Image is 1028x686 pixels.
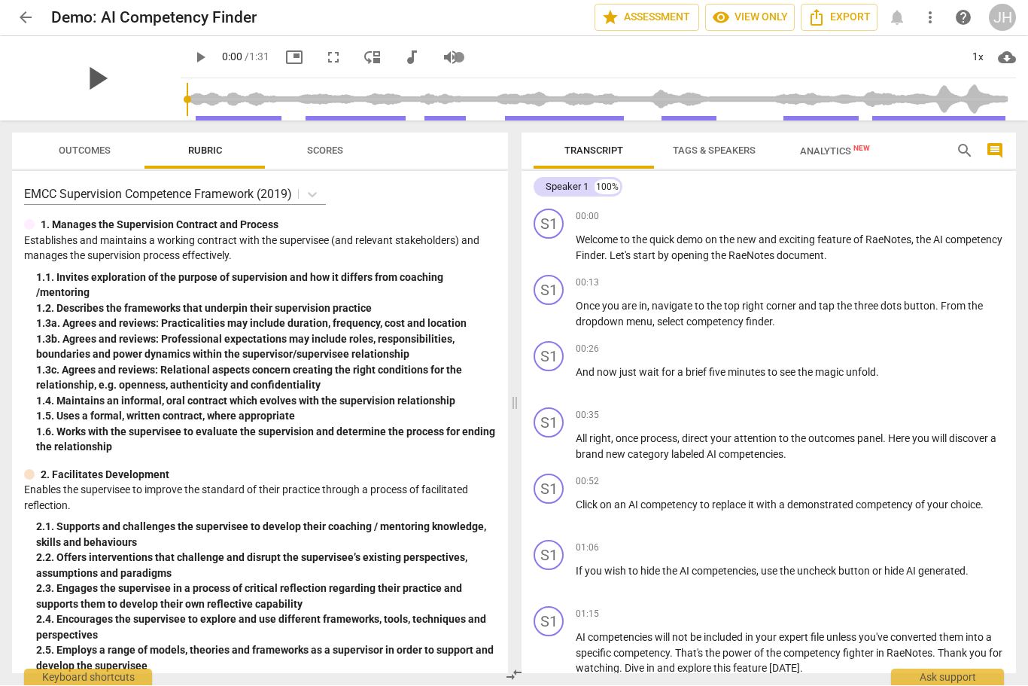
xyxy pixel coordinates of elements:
span: now [597,367,619,379]
span: the [711,250,728,262]
span: wish [604,566,628,578]
span: in [646,663,657,675]
span: [DATE] [769,663,800,675]
span: AI [628,499,640,511]
span: on [600,499,614,511]
span: demonstrated [787,499,856,511]
span: exciting [779,234,817,246]
span: competencies [719,449,783,461]
span: start [633,250,658,262]
div: Change speaker [534,474,564,505]
span: explore [677,663,713,675]
span: . [800,663,803,675]
span: minutes [728,367,768,379]
span: five [709,367,728,379]
span: feature [817,234,853,246]
span: uncheck [797,566,838,578]
span: a [990,433,996,445]
span: the [791,433,808,445]
span: converted [890,632,939,644]
div: Change speaker [534,607,564,637]
span: process [640,433,677,445]
span: , [647,300,652,313]
span: . [932,648,938,660]
span: move_down [363,49,382,67]
div: 2. 4. Encourages the supervisee to explore and use different frameworks, tools, techniques and pe... [36,612,496,643]
span: navigate [652,300,695,313]
span: compare_arrows [505,666,523,684]
span: file [811,632,826,644]
span: them [939,632,966,644]
p: Establishes and maintains a working contract with the supervisee (and relevant stakeholders) and ... [24,233,496,264]
span: 00:00 [576,211,599,224]
span: . [966,566,969,578]
span: direct [682,433,710,445]
span: the [780,566,797,578]
span: this [713,663,733,675]
div: 1. 4. Maintains an informal, oral contract which evolves with the supervision relationship [36,394,496,410]
span: visibility [712,9,730,27]
button: View player as separate pane [359,44,386,72]
span: more_vert [921,9,939,27]
a: Help [950,5,977,32]
span: . [604,250,610,262]
span: feature [733,663,769,675]
span: the [766,648,783,660]
span: with [756,499,779,511]
span: quick [649,234,677,246]
span: Rubric [188,145,222,157]
span: competency [686,316,746,328]
div: 2. 1. Supports and challenges the supervisee to develop their coaching / mentoring knowledge, ski... [36,520,496,550]
span: RaeNotes [865,234,911,246]
span: competency [783,648,843,660]
span: 00:26 [576,343,599,356]
span: Finder [576,250,604,262]
button: Show/Hide comments [983,139,1007,163]
span: the [798,367,815,379]
button: JH [989,5,1016,32]
span: Click [576,499,600,511]
span: Once [576,300,602,313]
span: dots [880,300,904,313]
span: wait [639,367,662,379]
p: Enables the supervisee to improve the standard of their practice through a process of facilitated... [24,483,496,514]
span: generated [918,566,966,578]
span: And [576,367,597,379]
span: a [779,499,787,511]
span: in [639,300,647,313]
div: 2. 2. Offers interventions that challenge and disrupt the supervisee’s existing perspectives, ass... [36,550,496,581]
span: hide [640,566,662,578]
span: the [837,300,854,313]
span: If [576,566,585,578]
span: 01:15 [576,608,599,621]
span: to [768,367,780,379]
div: 1. 5. Uses a formal, written contract, where appropriate [36,409,496,425]
span: RaeNotes [887,648,932,660]
button: Fullscreen [320,44,347,72]
span: use [761,566,780,578]
span: and [657,663,677,675]
span: are [622,300,639,313]
span: AI [680,566,692,578]
span: fighter [843,648,876,660]
span: Export [807,9,871,27]
span: corner [766,300,798,313]
span: of [915,499,927,511]
span: . [981,499,984,511]
span: 0:00 [222,51,242,63]
span: watching [576,663,619,675]
span: , [756,566,761,578]
span: unfold [846,367,876,379]
span: right [742,300,766,313]
span: included [704,632,745,644]
span: will [655,632,672,644]
span: , [652,316,657,328]
span: a [677,367,686,379]
span: play_arrow [77,59,116,99]
span: Assessment [601,9,692,27]
span: All [576,433,589,445]
span: labeled [671,449,707,461]
span: you [912,433,932,445]
span: discover [949,433,990,445]
span: From [941,300,968,313]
